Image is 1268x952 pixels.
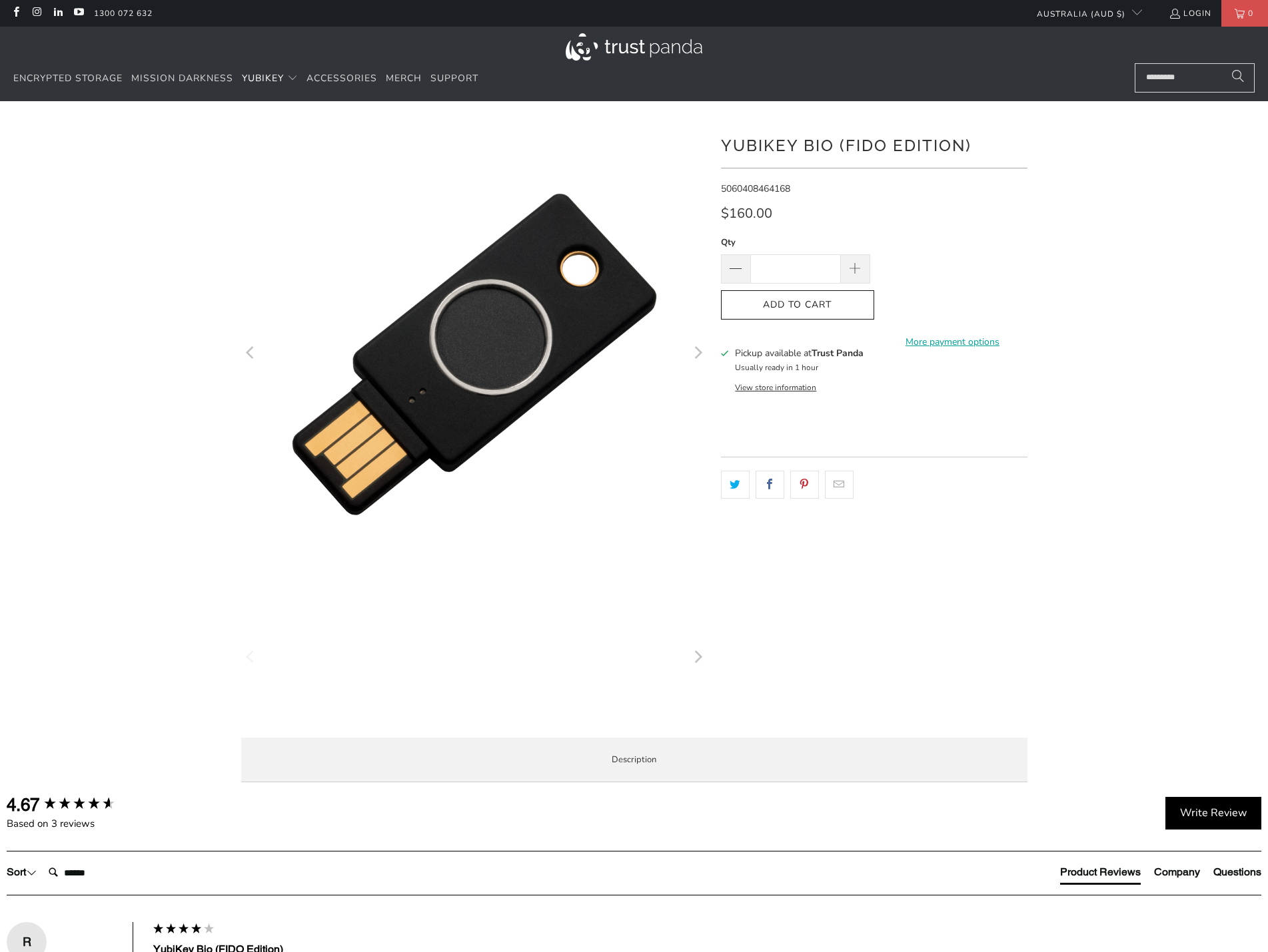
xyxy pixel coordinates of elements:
button: Next [687,607,708,707]
img: YubiKey Bio (FIDO Edition) - Trust Panda [241,607,334,700]
div: 4 star rating [152,922,215,938]
b: Trust Panda [812,347,864,359]
small: Usually ready in 1 hour [735,362,818,373]
summary: YubiKey [242,63,298,95]
a: Support [430,63,478,95]
img: YubiKey Bio (FIDO Edition) - Trust Panda [441,607,534,700]
div: Sort [7,865,37,879]
label: Description [241,738,1027,782]
h3: Pickup available at [735,346,864,360]
a: 1300 072 632 [94,6,153,21]
div: Overall product rating out of 5: 4.67 [7,793,147,817]
img: YubiKey Bio (FIDO Edition) - Trust Panda [640,607,734,700]
span: Mission Darkness [131,72,233,85]
button: Previous [241,121,262,587]
div: Product Reviews [1060,865,1141,879]
button: View store information [735,382,816,393]
span: Merch [386,72,422,85]
img: YubiKey Bio (FIDO Edition) - Trust Panda [341,607,434,700]
span: YubiKey [242,72,284,85]
div: Reviews Tabs [1060,865,1261,891]
span: $160.00 [721,204,772,222]
div: Based on 3 reviews [7,817,147,831]
a: Trust Panda Australia on LinkedIn [52,8,63,19]
span: 5060408464168 [721,182,790,195]
input: Search [43,859,150,886]
div: 4.67 [7,793,39,817]
a: Email this to a friend [825,471,854,499]
a: Encrypted Storage [13,63,123,95]
nav: Translation missing: en.navigation.header.main_nav [13,63,478,95]
button: Search [1221,63,1255,93]
input: Search... [1135,63,1255,93]
a: Trust Panda Australia on Facebook [10,8,21,19]
span: Add to Cart [735,300,860,311]
div: R [7,932,47,952]
a: Share this on Twitter [721,471,750,499]
span: Encrypted Storage [13,72,123,85]
div: Write Review [1165,797,1261,830]
div: Questions [1213,865,1261,879]
button: Previous [241,607,262,707]
a: Merch [386,63,422,95]
h1: YubiKey Bio (FIDO Edition) [721,131,1027,158]
div: Company [1154,865,1200,879]
a: Share this on Facebook [756,471,784,499]
span: Accessories [307,72,377,85]
a: Accessories [307,63,377,95]
a: Share this on Pinterest [790,471,819,499]
a: Trust Panda Australia on YouTube [73,8,84,19]
button: Next [687,121,708,587]
a: Login [1169,6,1211,21]
div: 4.67 star rating [43,796,116,814]
button: Add to Cart [721,290,874,320]
label: Qty [721,235,870,250]
a: Trust Panda Australia on Instagram [31,8,42,19]
a: More payment options [878,335,1027,350]
span: Support [430,72,478,85]
img: YubiKey Bio (FIDO Edition) - Trust Panda [541,607,634,700]
img: Trust Panda Australia [566,33,702,61]
img: YubiKey Bio (FIDO Edition) - Trust Panda [241,121,708,587]
a: Mission Darkness [131,63,233,95]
